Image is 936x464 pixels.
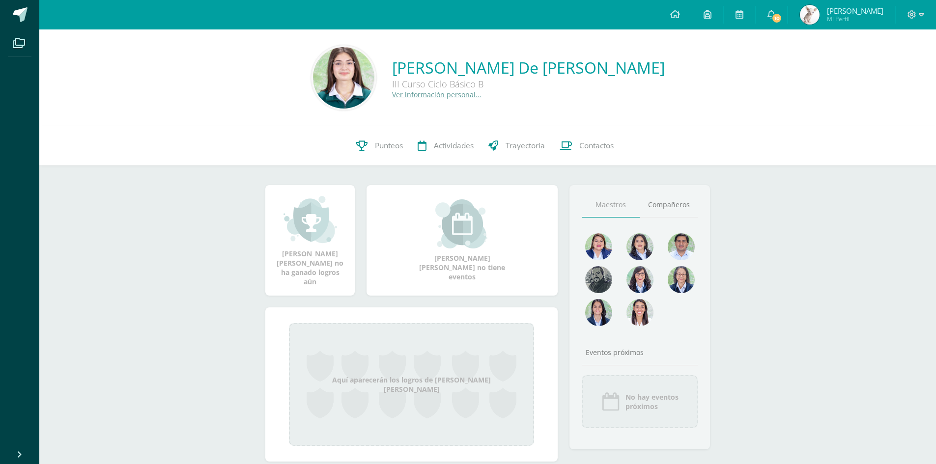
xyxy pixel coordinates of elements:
img: 38d188cc98c34aa903096de2d1c9671e.png [626,299,653,326]
span: Trayectoria [506,140,545,151]
span: Contactos [579,140,614,151]
a: Actividades [410,126,481,165]
a: Punteos [349,126,410,165]
span: Mi Perfil [827,15,883,23]
img: event_icon.png [601,392,621,411]
div: [PERSON_NAME] [PERSON_NAME] no tiene eventos [413,199,511,281]
a: Compañeros [640,192,698,218]
a: Contactos [552,126,621,165]
span: 10 [771,13,782,24]
a: Ver información personal... [392,90,482,99]
a: Trayectoria [481,126,552,165]
div: Eventos próximos [582,348,698,357]
a: Maestros [582,192,640,218]
img: 68491b968eaf45af92dd3338bd9092c6.png [668,266,695,293]
img: 17e116e755de783f1a7cdfcfdd449869.png [313,47,374,109]
img: b1da893d1b21f2b9f45fcdf5240f8abd.png [626,266,653,293]
span: [PERSON_NAME] [827,6,883,16]
img: event_small.png [435,199,489,248]
img: 135afc2e3c36cc19cf7f4a6ffd4441d1.png [585,233,612,260]
img: d4e0c534ae446c0d00535d3bb96704e9.png [585,299,612,326]
img: d7c26fa03b8741917d897dc5f909c3b9.png [800,5,820,25]
img: 4179e05c207095638826b52d0d6e7b97.png [585,266,612,293]
span: Punteos [375,140,403,151]
div: Aquí aparecerán los logros de [PERSON_NAME] [PERSON_NAME] [289,323,534,446]
img: 45e5189d4be9c73150df86acb3c68ab9.png [626,233,653,260]
span: No hay eventos próximos [625,392,679,411]
div: [PERSON_NAME] [PERSON_NAME] no ha ganado logros aún [275,195,345,286]
span: Actividades [434,140,474,151]
img: achievement_small.png [284,195,337,244]
div: III Curso Ciclo Básico B [392,78,665,90]
img: 1e7bfa517bf798cc96a9d855bf172288.png [668,233,695,260]
a: [PERSON_NAME] De [PERSON_NAME] [392,57,665,78]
